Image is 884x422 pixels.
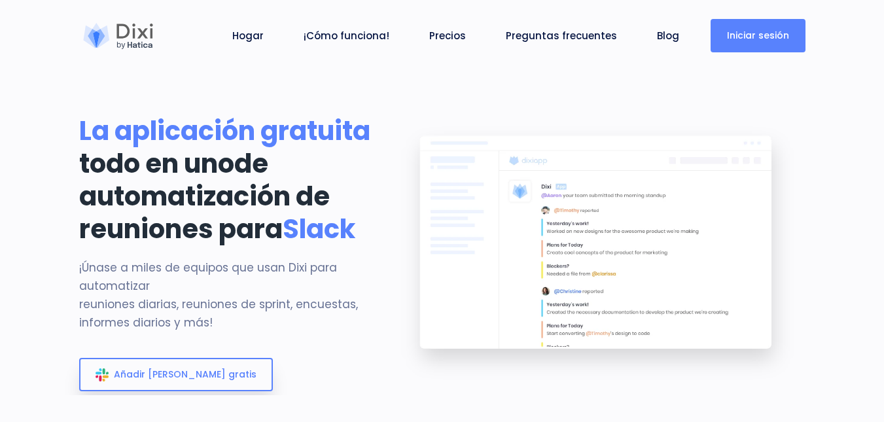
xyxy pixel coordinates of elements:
[79,145,330,247] font: de automatización de reuniones para
[727,29,789,42] font: Iniciar sesión
[429,29,466,43] font: Precios
[424,28,471,43] a: Precios
[79,145,234,182] font: todo en uno
[298,28,395,43] a: ¡Cómo funciona!
[390,114,805,391] img: pancarta de aterrizaje
[711,19,805,52] a: Iniciar sesión
[79,260,337,294] font: ¡Únase a miles de equipos que usan Dixi para automatizar
[79,296,358,330] font: reuniones diarias, reuniones de sprint, encuestas, informes diarios y más!
[232,29,264,43] font: Hogar
[501,28,622,43] a: Preguntas frecuentes
[652,28,684,43] a: Blog
[227,28,269,43] a: Hogar
[283,211,355,247] font: Slack
[114,368,256,381] font: Añadir [PERSON_NAME] gratis
[79,113,370,149] font: La aplicación gratuita
[79,358,273,391] a: Añadir [PERSON_NAME] gratis
[304,29,389,43] font: ¡Cómo funciona!
[506,29,617,43] font: Preguntas frecuentes
[657,29,679,43] font: Blog
[96,368,109,381] img: slack_icon_color.svg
